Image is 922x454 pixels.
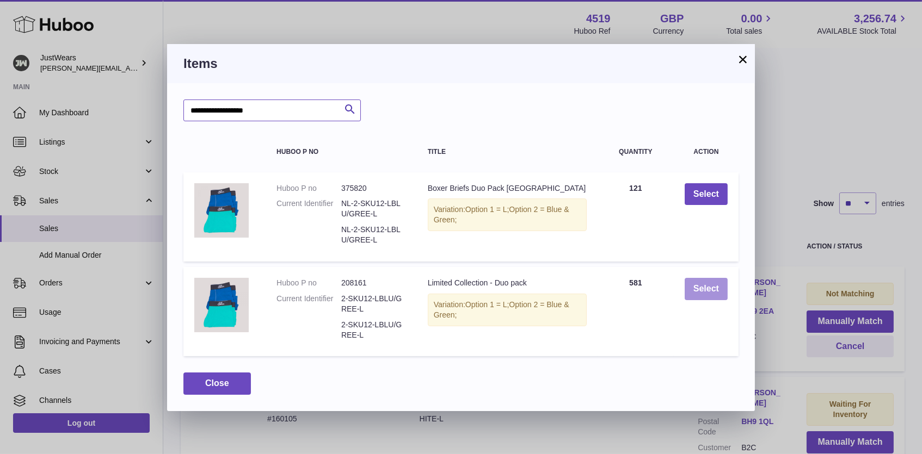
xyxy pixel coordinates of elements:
td: 121 [598,172,674,262]
dt: Huboo P no [276,278,341,288]
button: Close [183,372,251,395]
dd: NL-2-SKU12-LBLU/GREE-L [341,225,406,245]
div: Variation: [428,294,587,326]
button: × [736,53,749,66]
dt: Huboo P no [276,183,341,194]
img: Boxer Briefs Duo Pack Europe [194,183,249,238]
div: Boxer Briefs Duo Pack [GEOGRAPHIC_DATA] [428,183,587,194]
span: Option 1 = L; [465,205,509,214]
h3: Items [183,55,739,72]
th: Title [417,138,598,166]
th: Quantity [598,138,674,166]
dd: 375820 [341,183,406,194]
dd: 208161 [341,278,406,288]
th: Huboo P no [266,138,417,166]
dd: 2-SKU12-LBLU/GREE-L [341,320,406,340]
th: Action [674,138,739,166]
div: Limited Collection - Duo pack [428,278,587,288]
td: 581 [598,267,674,356]
span: Option 1 = L; [465,300,509,309]
dt: Current Identifier [276,294,341,314]
span: Option 2 = Blue & Green; [434,205,569,224]
dt: Current Identifier [276,198,341,219]
div: Variation: [428,198,587,231]
button: Select [685,278,728,300]
dd: 2-SKU12-LBLU/GREE-L [341,294,406,314]
dd: NL-2-SKU12-LBLU/GREE-L [341,198,406,219]
span: Close [205,378,229,388]
button: Select [685,183,728,206]
span: Option 2 = Blue & Green; [434,300,569,319]
img: Limited Collection - Duo pack [194,278,249,332]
